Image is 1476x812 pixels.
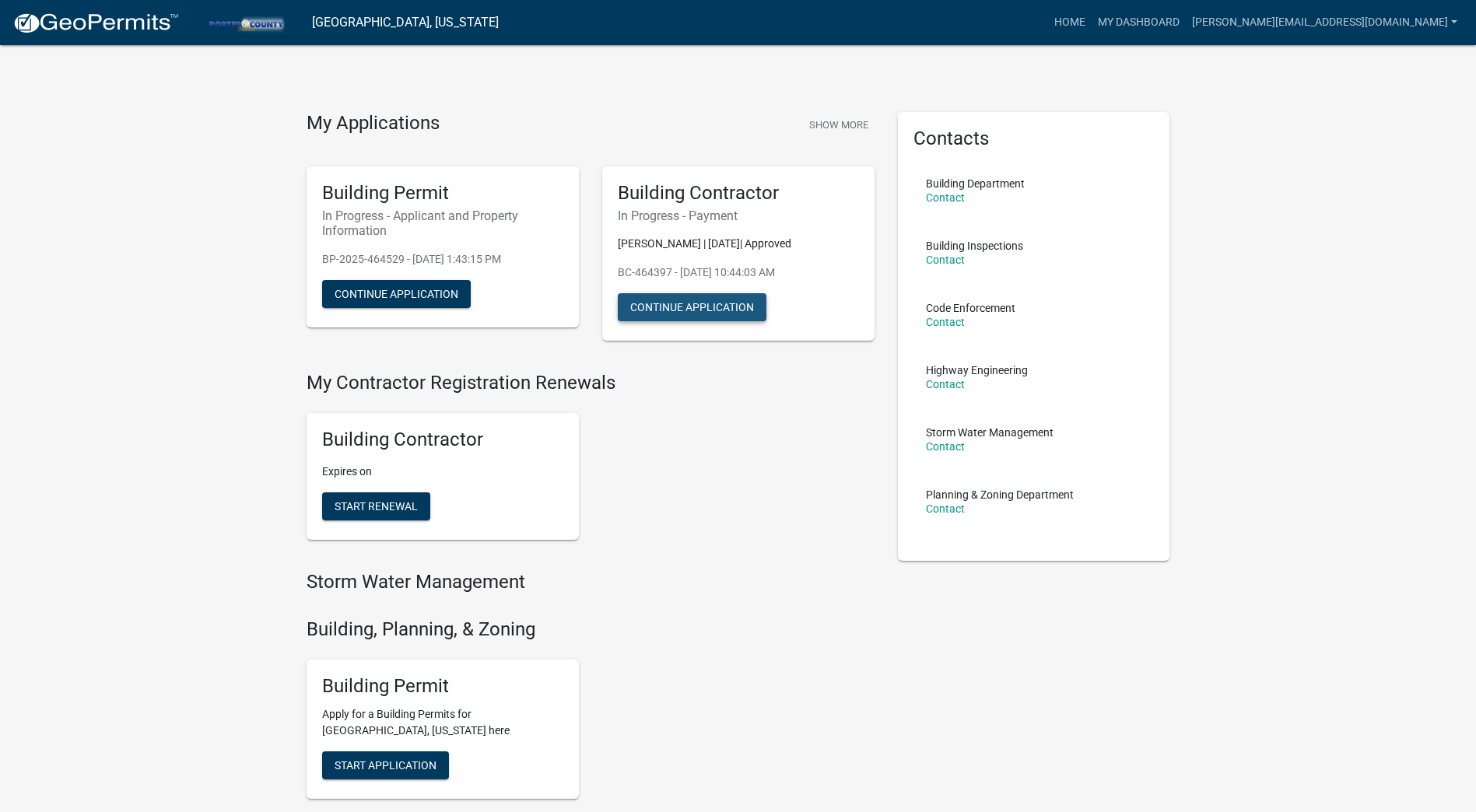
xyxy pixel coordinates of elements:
p: BP-2025-464529 - [DATE] 1:43:15 PM [322,251,563,268]
a: Contact [926,440,965,453]
a: [GEOGRAPHIC_DATA], [US_STATE] [312,9,499,36]
p: Building Department [926,178,1025,189]
h6: In Progress - Payment [618,208,859,223]
h5: Contacts [913,128,1155,150]
p: [PERSON_NAME] | [DATE]| Approved [618,236,859,252]
h5: Building Contractor [618,182,859,205]
wm-registration-list-section: My Contractor Registration Renewals [307,372,875,552]
p: Storm Water Management [926,427,1054,438]
p: Planning & Zoning Department [926,489,1074,500]
img: Porter County, Indiana [191,12,300,33]
a: Contact [926,378,965,390]
a: Contact [926,502,965,515]
button: Continue Application [322,280,471,308]
a: Contact [926,316,965,328]
button: Show More [803,112,875,138]
h4: My Contractor Registration Renewals [307,372,875,394]
a: Contact [926,191,965,204]
p: Code Enforcement [926,303,1015,313]
a: Home [1048,8,1092,37]
h4: My Applications [307,112,440,135]
h4: Building, Planning, & Zoning [307,618,875,641]
h5: Building Permit [322,675,563,698]
button: Start Renewal [322,492,430,520]
p: Highway Engineering [926,365,1028,376]
h4: Storm Water Management [307,571,875,593]
p: Building Inspections [926,240,1023,251]
a: [PERSON_NAME][EMAIL_ADDRESS][DOMAIN_NAME] [1186,8,1464,37]
span: Start Application [335,759,436,772]
p: Expires on [322,464,563,480]
h6: In Progress - Applicant and Property Information [322,208,563,238]
span: Start Renewal [335,500,418,513]
h5: Building Permit [322,182,563,205]
a: My Dashboard [1092,8,1186,37]
p: BC-464397 - [DATE] 10:44:03 AM [618,264,859,281]
button: Start Application [322,751,449,779]
a: Contact [926,254,965,266]
h5: Building Contractor [322,429,563,451]
button: Continue Application [618,293,766,321]
p: Apply for a Building Permits for [GEOGRAPHIC_DATA], [US_STATE] here [322,706,563,739]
